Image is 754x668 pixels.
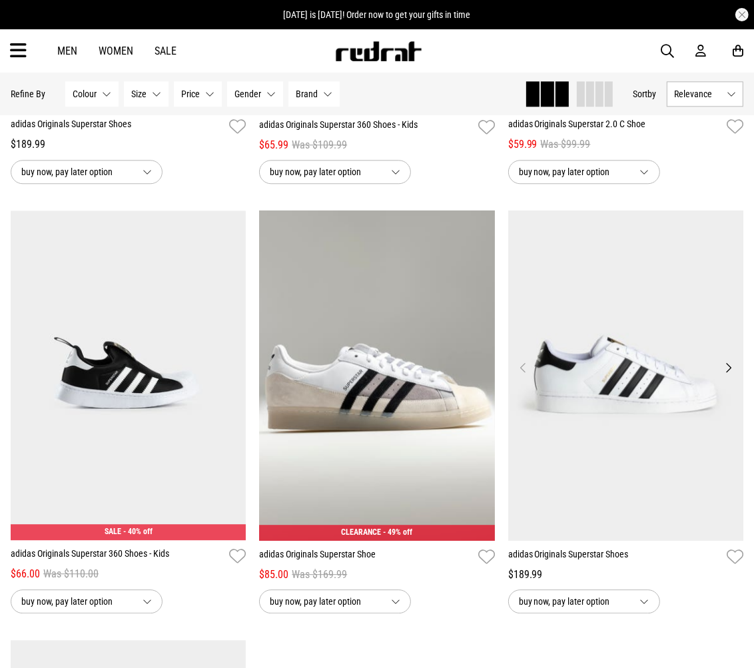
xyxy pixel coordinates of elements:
span: $85.00 [259,567,288,583]
button: Price [174,81,222,107]
a: adidas Originals Superstar Shoes [11,117,224,137]
span: buy now, pay later option [519,593,629,609]
button: Brand [288,81,340,107]
span: CLEARANCE [341,527,381,537]
a: Women [99,45,133,57]
span: Colour [73,89,97,99]
span: Size [131,89,147,99]
span: buy now, pay later option [270,164,380,180]
button: Gender [227,81,283,107]
span: - 40% off [123,527,153,536]
span: Was $99.99 [541,137,591,153]
span: $66.00 [11,566,40,582]
button: buy now, pay later option [11,589,163,613]
span: [DATE] is [DATE]! Order now to get your gifts in time [284,9,471,20]
button: Open LiveChat chat widget [11,5,51,45]
a: adidas Originals Superstar 360 Shoes - Kids [259,118,472,137]
img: Adidas Originals Superstar Shoe in White [259,210,495,541]
span: by [647,89,656,99]
button: Next [720,360,737,376]
a: adidas Originals Superstar Shoe [259,547,472,567]
span: buy now, pay later option [21,593,132,609]
a: adidas Originals Superstar 2.0 C Shoe [508,117,721,137]
div: $189.99 [508,567,743,583]
img: Redrat logo [334,41,422,61]
button: buy now, pay later option [508,589,660,613]
button: buy now, pay later option [508,160,660,184]
span: Relevance [674,89,721,99]
span: $59.99 [508,137,538,153]
span: $65.99 [259,137,288,153]
span: - 49% off [383,527,412,537]
span: buy now, pay later option [270,593,380,609]
img: Adidas Originals Superstar Shoes in White [508,210,744,541]
a: Men [57,45,77,57]
span: Was $169.99 [292,567,347,583]
button: Previous [515,360,532,376]
button: buy now, pay later option [259,589,411,613]
p: Refine By [11,89,45,99]
button: Colour [65,81,119,107]
button: Relevance [667,81,743,107]
button: Sortby [633,86,656,102]
button: buy now, pay later option [11,160,163,184]
span: Gender [234,89,261,99]
span: Was $109.99 [292,137,347,153]
span: buy now, pay later option [21,164,132,180]
button: Size [124,81,169,107]
button: buy now, pay later option [259,160,411,184]
div: $189.99 [11,137,246,153]
img: Adidas Originals Superstar 360 Shoes - Kids in Black [11,210,246,540]
span: Was $110.00 [43,566,99,582]
a: adidas Originals Superstar 360 Shoes - Kids [11,547,224,566]
span: Price [181,89,200,99]
span: SALE [105,527,121,536]
span: buy now, pay later option [519,164,629,180]
a: Sale [155,45,177,57]
span: Brand [296,89,318,99]
a: adidas Originals Superstar Shoes [508,547,721,567]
